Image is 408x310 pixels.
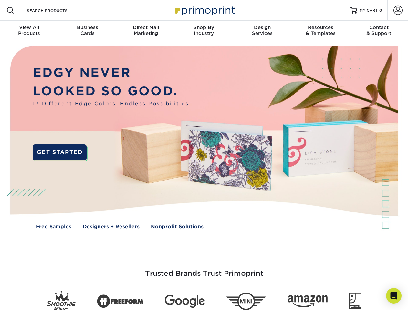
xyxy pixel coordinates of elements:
h3: Trusted Brands Trust Primoprint [15,254,393,285]
a: Free Samples [36,223,71,231]
span: Shop By [175,25,233,30]
a: Contact& Support [350,21,408,41]
div: Open Intercom Messenger [386,288,402,304]
a: DesignServices [233,21,291,41]
a: GET STARTED [33,144,87,160]
div: & Support [350,25,408,36]
a: Designers + Resellers [83,223,140,231]
span: 0 [379,8,382,13]
span: MY CART [360,8,378,13]
div: & Templates [291,25,350,36]
img: Primoprint [172,3,236,17]
span: Resources [291,25,350,30]
div: Industry [175,25,233,36]
div: Cards [58,25,116,36]
span: Business [58,25,116,30]
iframe: Google Customer Reviews [2,290,55,308]
img: Google [165,295,205,308]
a: Shop ByIndustry [175,21,233,41]
a: BusinessCards [58,21,116,41]
img: Amazon [288,295,328,308]
span: 17 Different Edge Colors. Endless Possibilities. [33,100,191,108]
div: Services [233,25,291,36]
div: Marketing [117,25,175,36]
input: SEARCH PRODUCTS..... [26,6,89,14]
a: Nonprofit Solutions [151,223,204,231]
span: Design [233,25,291,30]
span: Direct Mail [117,25,175,30]
p: EDGY NEVER [33,64,191,82]
span: Contact [350,25,408,30]
img: Goodwill [349,293,361,310]
a: Resources& Templates [291,21,350,41]
a: Direct MailMarketing [117,21,175,41]
p: LOOKED SO GOOD. [33,82,191,100]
